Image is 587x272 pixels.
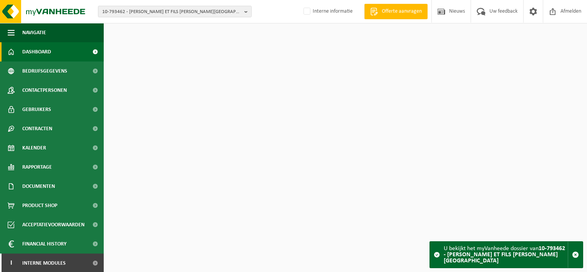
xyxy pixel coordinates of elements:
button: 10-793462 - [PERSON_NAME] ET FILS [PERSON_NAME][GEOGRAPHIC_DATA] [98,6,252,17]
div: U bekijkt het myVanheede dossier van [444,242,568,268]
span: Acceptatievoorwaarden [22,215,85,234]
label: Interne informatie [302,6,353,17]
span: Navigatie [22,23,46,42]
span: 10-793462 - [PERSON_NAME] ET FILS [PERSON_NAME][GEOGRAPHIC_DATA] [102,6,241,18]
span: Offerte aanvragen [380,8,424,15]
span: Contracten [22,119,52,138]
a: Offerte aanvragen [364,4,428,19]
span: Dashboard [22,42,51,61]
span: Rapportage [22,158,52,177]
span: Documenten [22,177,55,196]
strong: 10-793462 - [PERSON_NAME] ET FILS [PERSON_NAME][GEOGRAPHIC_DATA] [444,245,565,264]
span: Kalender [22,138,46,158]
span: Financial History [22,234,66,254]
span: Gebruikers [22,100,51,119]
span: Product Shop [22,196,57,215]
span: Bedrijfsgegevens [22,61,67,81]
span: Contactpersonen [22,81,67,100]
